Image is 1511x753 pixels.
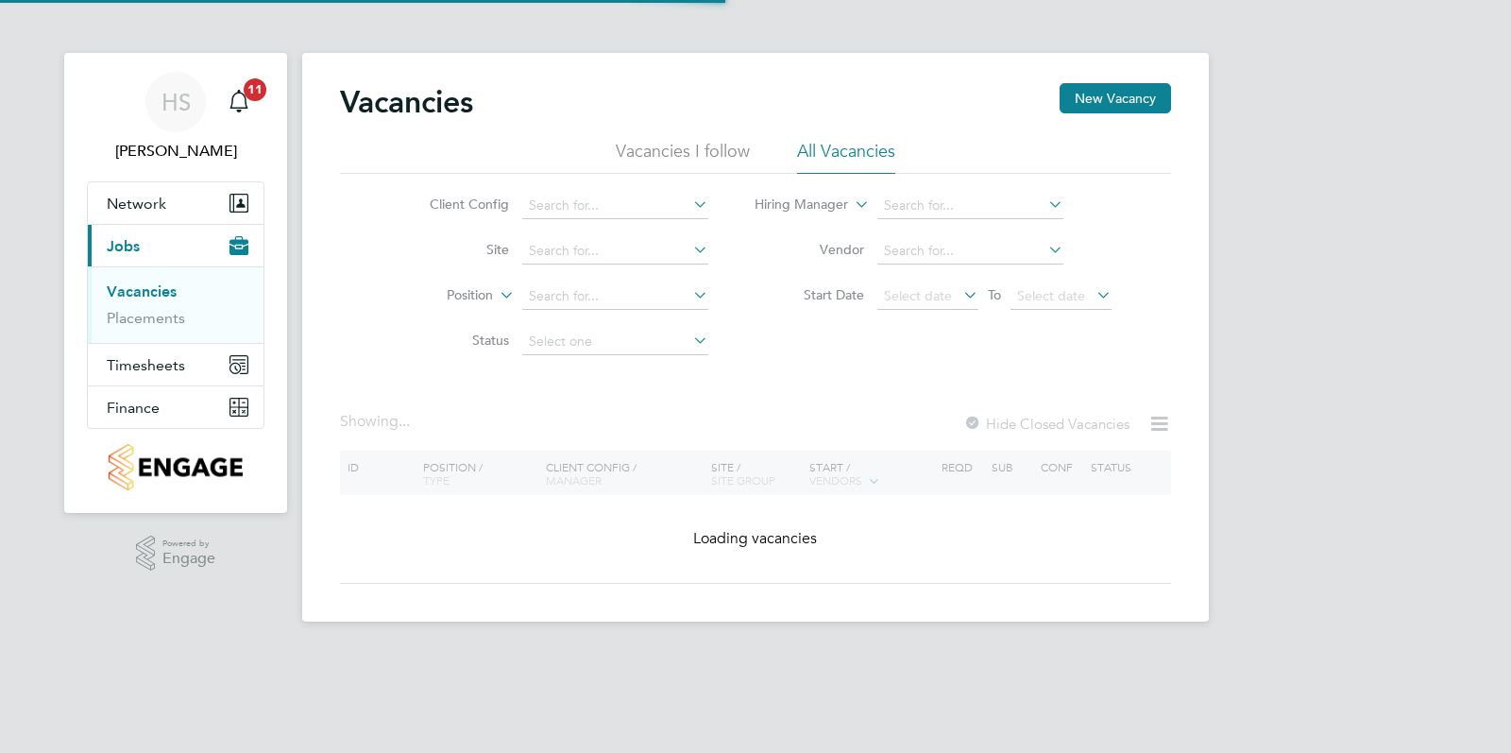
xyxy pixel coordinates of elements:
button: Timesheets [88,344,263,385]
label: Hide Closed Vacancies [963,415,1129,433]
button: New Vacancy [1060,83,1171,113]
button: Network [88,182,263,224]
label: Client Config [400,196,509,213]
a: 11 [220,72,258,132]
input: Search for... [522,193,708,219]
span: Finance [107,399,160,417]
li: All Vacancies [797,140,895,174]
label: Status [400,332,509,349]
a: Powered byEngage [136,536,216,572]
div: Showing [340,412,414,432]
button: Finance [88,386,263,428]
span: Engage [162,551,215,567]
input: Search for... [522,238,708,265]
div: Jobs [88,266,263,343]
h2: Vacancies [340,83,473,121]
span: Jobs [107,237,140,255]
a: HS[PERSON_NAME] [87,72,264,163]
label: Hiring Manager [739,196,848,214]
input: Search for... [877,238,1063,265]
span: 11 [244,78,266,101]
span: ... [399,412,410,431]
a: Go to home page [87,444,264,490]
input: Search for... [877,193,1063,219]
nav: Main navigation [64,53,287,513]
button: Jobs [88,225,263,266]
span: Select date [884,287,952,304]
span: HS [161,90,191,114]
label: Vendor [755,241,864,258]
a: Vacancies [107,282,177,300]
a: Placements [107,309,185,327]
li: Vacancies I follow [616,140,750,174]
span: Select date [1017,287,1085,304]
span: Powered by [162,536,215,552]
span: To [982,282,1007,307]
input: Search for... [522,283,708,310]
input: Select one [522,329,708,355]
img: countryside-properties-logo-retina.png [109,444,242,490]
span: Timesheets [107,356,185,374]
span: Network [107,195,166,213]
label: Position [384,286,493,305]
label: Site [400,241,509,258]
label: Start Date [755,286,864,303]
span: Hugo Slattery [87,140,264,163]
